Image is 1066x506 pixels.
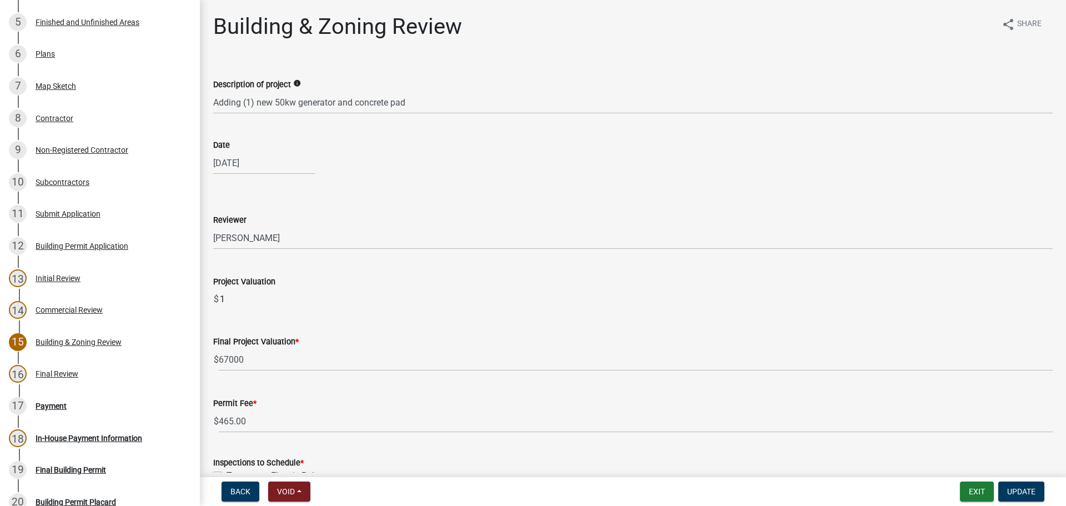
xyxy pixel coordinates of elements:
label: Final Project Valuation [213,338,299,346]
div: Payment [36,402,67,410]
div: 16 [9,365,27,383]
div: Commercial Review [36,306,103,314]
div: Building & Zoning Review [36,338,122,346]
div: In-House Payment Information [36,434,142,442]
div: 14 [9,301,27,319]
input: mm/dd/yyyy [213,152,315,174]
label: Reviewer [213,217,247,224]
i: share [1002,18,1015,31]
div: 6 [9,45,27,63]
div: 19 [9,461,27,479]
div: 5 [9,13,27,31]
button: Exit [960,482,994,502]
span: Void [277,487,295,496]
i: info [293,79,301,87]
div: 18 [9,429,27,447]
div: Building Permit Placard [36,498,116,506]
button: Void [268,482,310,502]
label: Permit Fee [213,400,257,408]
div: Final Review [36,370,78,378]
div: Map Sketch [36,82,76,90]
div: Final Building Permit [36,466,106,474]
label: Temporary Electric Pole [227,469,319,483]
label: Date [213,142,230,149]
span: $ [213,348,219,371]
div: 10 [9,173,27,191]
div: Finished and Unfinished Areas [36,18,139,26]
span: $ [213,410,219,433]
div: Plans [36,50,55,58]
button: Update [998,482,1044,502]
h1: Building & Zoning Review [213,13,462,40]
label: Project Valuation [213,278,275,286]
div: Submit Application [36,210,100,218]
label: Description of project [213,81,291,89]
span: Share [1017,18,1042,31]
button: Back [222,482,259,502]
div: 17 [9,397,27,415]
div: Contractor [36,114,73,122]
span: Update [1007,487,1035,496]
span: Back [230,487,250,496]
div: 15 [9,333,27,351]
div: Initial Review [36,274,81,282]
div: 13 [9,269,27,287]
div: 8 [9,109,27,127]
div: 12 [9,237,27,255]
div: Subcontractors [36,178,89,186]
div: 9 [9,141,27,159]
div: Building Permit Application [36,242,128,250]
div: Non-Registered Contractor [36,146,128,154]
label: Inspections to Schedule [213,459,304,467]
span: $ [213,288,219,310]
div: 11 [9,205,27,223]
div: 7 [9,77,27,95]
button: shareShare [993,13,1050,35]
